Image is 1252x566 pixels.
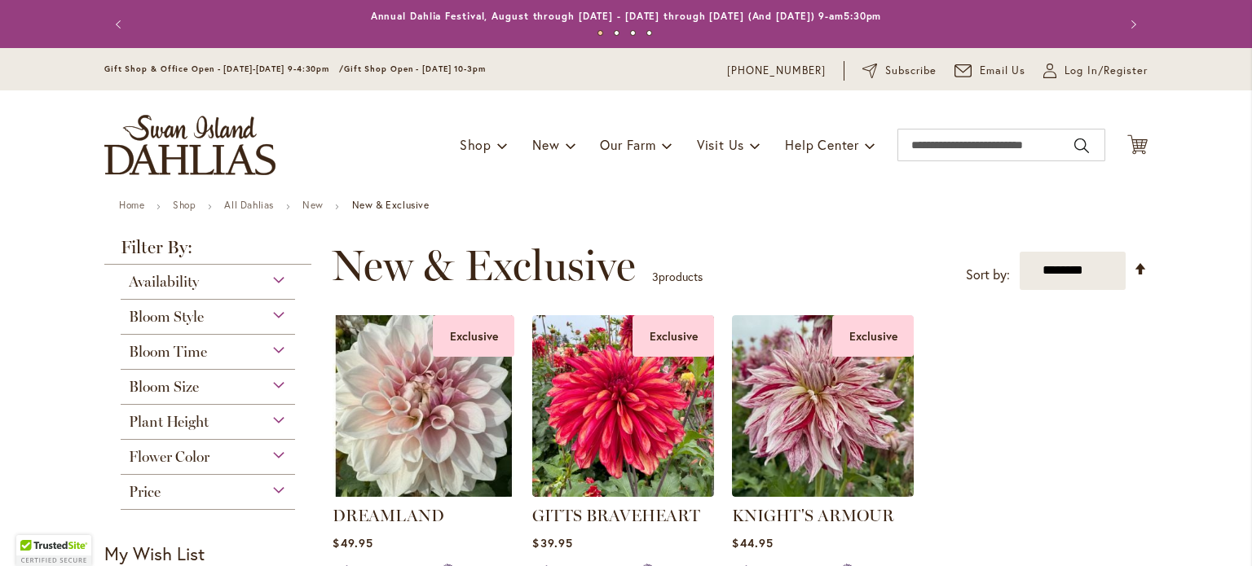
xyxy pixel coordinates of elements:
span: New [532,136,559,153]
button: 2 of 4 [614,30,619,36]
span: Bloom Style [129,308,204,326]
span: Help Center [785,136,859,153]
strong: New & Exclusive [352,199,430,211]
div: Exclusive [633,315,714,357]
button: 1 of 4 [597,30,603,36]
span: Availability [129,273,199,291]
button: Next [1115,8,1148,41]
span: Log In/Register [1065,63,1148,79]
a: DREAMLAND Exclusive [333,485,514,500]
a: New [302,199,324,211]
a: GITTS BRAVEHEART Exclusive [532,485,714,500]
span: Bloom Time [129,343,207,361]
strong: Filter By: [104,239,311,265]
label: Sort by: [966,260,1010,290]
div: Exclusive [433,315,514,357]
img: DREAMLAND [333,315,514,497]
p: products [652,264,703,290]
a: Subscribe [862,63,937,79]
a: store logo [104,115,276,175]
button: Previous [104,8,137,41]
button: 3 of 4 [630,30,636,36]
div: Exclusive [832,315,914,357]
span: Subscribe [885,63,937,79]
div: TrustedSite Certified [16,535,91,566]
a: DREAMLAND [333,506,444,525]
span: New & Exclusive [332,241,636,290]
span: Gift Shop Open - [DATE] 10-3pm [344,64,486,74]
span: Gift Shop & Office Open - [DATE]-[DATE] 9-4:30pm / [104,64,344,74]
span: Visit Us [697,136,744,153]
span: $49.95 [333,535,373,551]
span: Shop [460,136,492,153]
span: Plant Height [129,413,209,431]
span: 3 [652,269,659,284]
img: KNIGHTS ARMOUR [732,315,914,497]
span: Email Us [980,63,1026,79]
a: KNIGHT'S ARMOUR [732,506,894,525]
strong: My Wish List [104,542,205,565]
span: Our Farm [600,136,655,153]
button: 4 of 4 [646,30,652,36]
span: Price [129,483,161,501]
span: $39.95 [532,535,572,551]
a: All Dahlias [224,199,274,211]
a: Home [119,199,144,211]
a: Email Us [954,63,1026,79]
span: Bloom Size [129,378,199,396]
a: GITTS BRAVEHEART [532,506,700,525]
a: Log In/Register [1043,63,1148,79]
span: $44.95 [732,535,773,551]
span: Flower Color [129,448,209,466]
a: Annual Dahlia Festival, August through [DATE] - [DATE] through [DATE] (And [DATE]) 9-am5:30pm [371,10,882,22]
img: GITTS BRAVEHEART [532,315,714,497]
a: Shop [173,199,196,211]
a: KNIGHTS ARMOUR Exclusive [732,485,914,500]
a: [PHONE_NUMBER] [727,63,826,79]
